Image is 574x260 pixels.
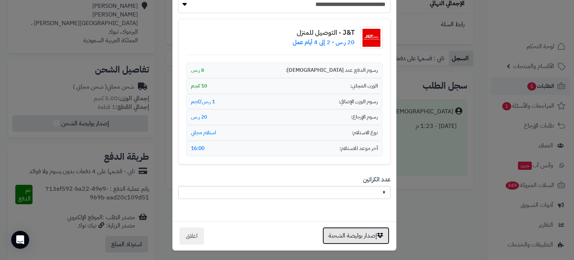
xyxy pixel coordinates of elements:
[191,98,215,105] span: 1 ر.س/كجم
[293,29,355,36] h4: J&T - التوصيل للمنزل
[191,145,204,152] span: 16:00
[11,231,29,249] div: Open Intercom Messenger
[352,129,378,137] span: نوع الاستلام:
[339,145,378,152] span: آخر موعد للاستلام:
[191,82,207,90] span: 10 كجم
[339,98,378,105] span: رسوم الوزن الإضافي:
[191,129,216,137] span: استلام مجاني
[179,227,204,245] button: اغلاق
[360,27,383,49] img: شعار شركة الشحن
[351,113,378,121] span: رسوم الإرجاع:
[191,67,204,74] span: 8 ر.س
[286,67,378,74] span: رسوم الدفع عند [DEMOGRAPHIC_DATA]:
[293,38,355,47] p: 20 ر.س - 2 إلى 4 أيام عمل
[350,82,378,90] span: الوزن المجاني:
[191,113,207,121] span: 20 ر.س
[323,227,389,244] button: إصدار بوليصة الشحنة
[363,175,391,184] label: عدد الكراتين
